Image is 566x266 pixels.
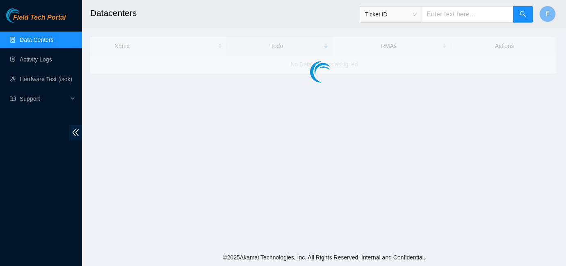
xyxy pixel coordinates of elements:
[10,96,16,102] span: read
[20,36,53,43] a: Data Centers
[20,91,68,107] span: Support
[365,8,417,20] span: Ticket ID
[69,125,82,140] span: double-left
[6,8,41,23] img: Akamai Technologies
[82,249,566,266] footer: © 2025 Akamai Technologies, Inc. All Rights Reserved. Internal and Confidential.
[513,6,533,23] button: search
[6,15,66,25] a: Akamai TechnologiesField Tech Portal
[422,6,514,23] input: Enter text here...
[539,6,556,22] button: F
[520,11,526,18] span: search
[545,9,550,19] span: F
[20,56,52,63] a: Activity Logs
[20,76,72,82] a: Hardware Test (isok)
[13,14,66,22] span: Field Tech Portal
